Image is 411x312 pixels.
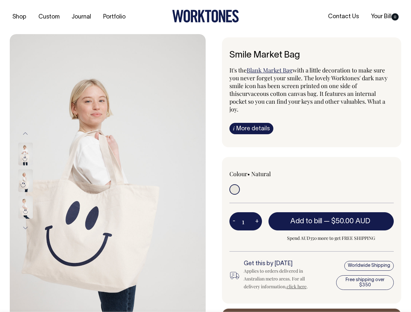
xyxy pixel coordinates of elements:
a: Journal [69,12,94,22]
a: Contact Us [325,11,362,22]
span: — [324,218,372,225]
h6: Smile Market Bag [229,50,394,60]
a: Your Bill0 [368,11,401,22]
span: • [247,170,250,178]
span: curvaceous cotton canvas bag. It features an internal pocket so you can find your keys and other ... [229,90,385,113]
img: Smile Market Bag [18,169,33,192]
img: Smile Market Bag [18,143,33,165]
span: Add to bill [290,218,322,225]
h6: Get this by [DATE] [244,261,319,267]
label: Natural [251,170,271,178]
a: Shop [10,12,29,22]
a: Portfolio [101,12,128,22]
button: + [252,215,262,228]
p: It's the with a little decoration to make sure you never forget your smile. The lovely Worktones'... [229,66,394,113]
span: Spend AUD350 more to get FREE SHIPPING [268,234,394,242]
div: Colour [229,170,295,178]
button: Add to bill —$50.00 AUD [268,212,394,230]
a: Custom [36,12,62,22]
button: Previous [21,126,30,141]
span: $50.00 AUD [331,218,370,225]
span: 0 [391,13,399,20]
a: iMore details [229,123,273,134]
div: Applies to orders delivered in Australian metro areas. For all delivery information, . [244,267,319,291]
img: Smile Market Bag [18,196,33,219]
button: Next [21,221,30,235]
button: - [229,215,239,228]
a: Blank Market Bag [247,66,293,74]
a: click here [287,283,307,290]
span: i [233,125,235,132]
